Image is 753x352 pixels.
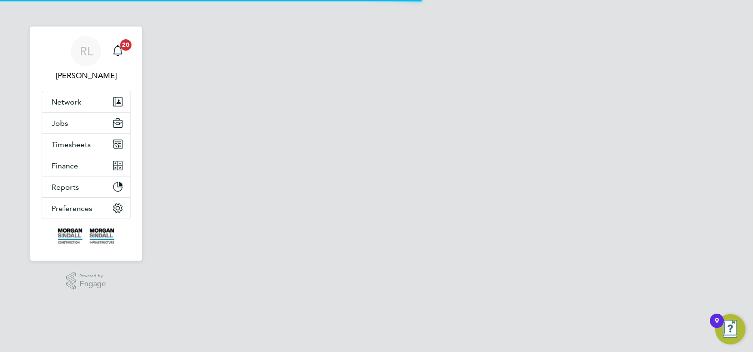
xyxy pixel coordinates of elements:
[30,26,142,261] nav: Main navigation
[52,97,81,106] span: Network
[108,36,127,66] a: 20
[52,140,91,149] span: Timesheets
[120,39,131,51] span: 20
[52,204,92,213] span: Preferences
[79,280,106,288] span: Engage
[42,134,130,155] button: Timesheets
[42,113,130,133] button: Jobs
[42,229,131,244] a: Go to home page
[42,155,130,176] button: Finance
[52,183,79,192] span: Reports
[715,321,719,333] div: 9
[42,70,131,81] span: Rob Lesbirel
[66,272,106,290] a: Powered byEngage
[42,176,130,197] button: Reports
[80,45,93,57] span: RL
[52,161,78,170] span: Finance
[715,314,745,344] button: Open Resource Center, 9 new notifications
[42,91,130,112] button: Network
[52,119,68,128] span: Jobs
[58,229,114,244] img: morgansindall-logo-retina.png
[42,198,130,219] button: Preferences
[79,272,106,280] span: Powered by
[42,36,131,81] a: RL[PERSON_NAME]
